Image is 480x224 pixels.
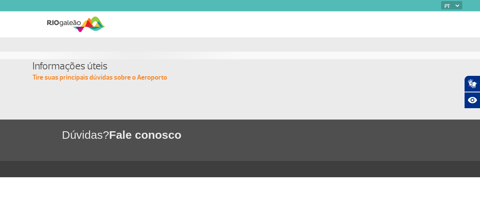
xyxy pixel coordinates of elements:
[62,127,480,143] h1: Dúvidas?
[464,75,480,109] div: Plugin de acessibilidade da Hand Talk.
[464,75,480,92] button: Abrir tradutor de língua de sinais.
[32,59,455,73] h4: Informações úteis
[464,92,480,109] button: Abrir recursos assistivos.
[32,73,455,82] p: Tire suas principais dúvidas sobre o Aeroporto
[109,129,182,141] span: Fale conosco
